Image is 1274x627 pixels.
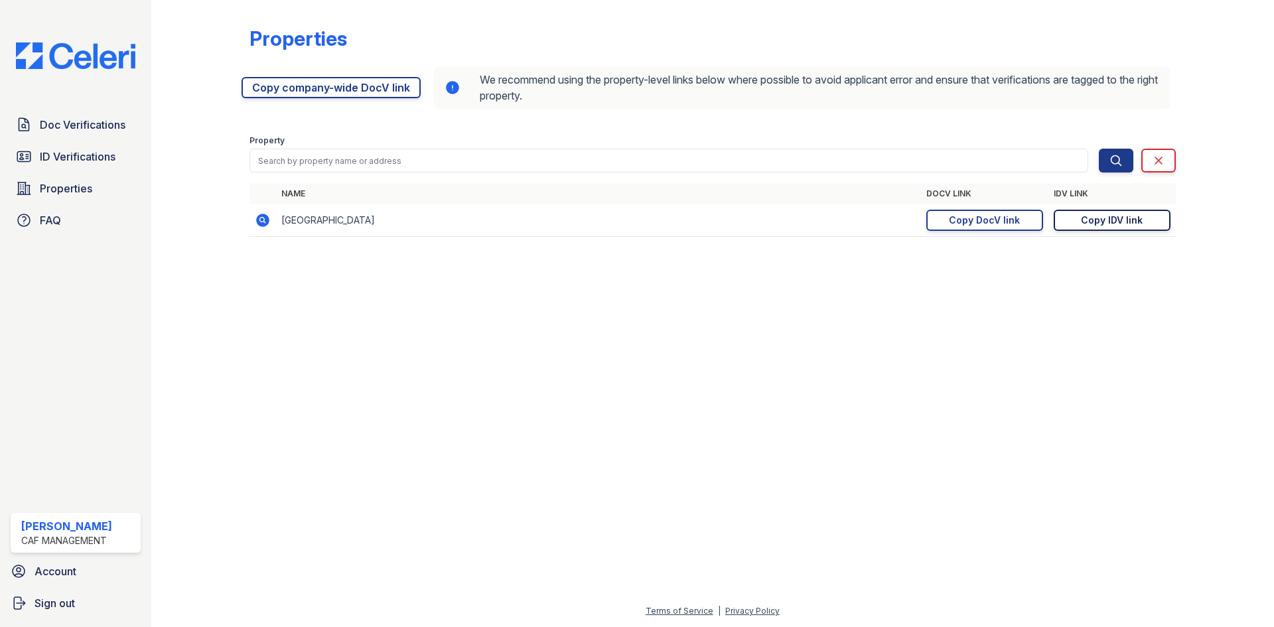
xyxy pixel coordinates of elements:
span: Account [35,563,76,579]
a: Account [5,558,146,585]
a: Sign out [5,590,146,616]
span: Sign out [35,595,75,611]
div: We recommend using the property-level links below where possible to avoid applicant error and ens... [434,66,1170,109]
span: FAQ [40,212,61,228]
a: Doc Verifications [11,111,141,138]
a: ID Verifications [11,143,141,170]
div: | [718,606,721,616]
a: Copy IDV link [1054,210,1170,231]
img: CE_Logo_Blue-a8612792a0a2168367f1c8372b55b34899dd931a85d93a1a3d3e32e68fde9ad4.png [5,42,146,69]
span: Properties [40,180,92,196]
th: IDV Link [1048,183,1176,204]
label: Property [249,135,285,146]
a: Properties [11,175,141,202]
td: [GEOGRAPHIC_DATA] [276,204,921,237]
div: Copy IDV link [1081,214,1143,227]
span: ID Verifications [40,149,115,165]
div: [PERSON_NAME] [21,518,112,534]
th: Name [276,183,921,204]
div: CAF Management [21,534,112,547]
div: Copy DocV link [949,214,1020,227]
a: Copy DocV link [926,210,1043,231]
a: FAQ [11,207,141,234]
a: Terms of Service [646,606,713,616]
th: DocV Link [921,183,1048,204]
div: Properties [249,27,347,50]
a: Copy company-wide DocV link [242,77,421,98]
input: Search by property name or address [249,149,1088,173]
span: Doc Verifications [40,117,125,133]
a: Privacy Policy [725,606,780,616]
